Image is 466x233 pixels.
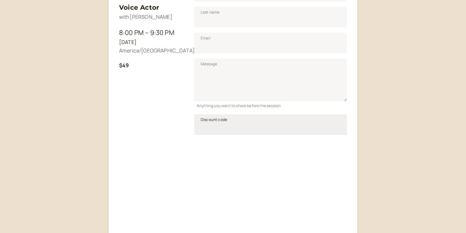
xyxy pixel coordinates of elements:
span: Last name [201,9,219,16]
span: Email [201,35,211,41]
textarea: Message [194,59,347,101]
div: America/[GEOGRAPHIC_DATA] [119,47,184,55]
b: $49 [119,62,129,69]
span: Discount code [201,116,227,123]
input: Last name [194,7,347,28]
div: Anything you want to share before the session [194,101,347,109]
input: Email [194,33,347,53]
div: 8:00 PM – 9:30 PM [119,28,184,38]
span: with [PERSON_NAME] [119,13,172,20]
div: [DATE] [119,38,184,47]
span: Message [201,61,217,67]
input: Discount code [194,114,347,135]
